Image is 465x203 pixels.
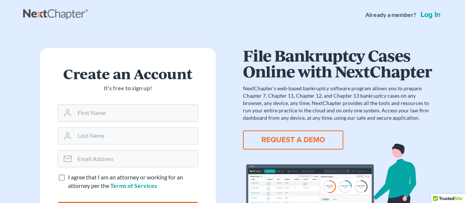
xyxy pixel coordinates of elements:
[243,48,432,79] h1: File Bankruptcy Cases Online with NextChapter
[243,85,432,122] p: NextChapter’s web-based bankruptcy software program allows you to prepare Chapter 7, Chapter 11, ...
[58,84,198,92] p: It’s free to sign up!
[75,128,198,144] input: Last Name
[75,105,198,121] input: First Name
[243,130,343,150] button: REQUEST A DEMO
[68,174,183,189] span: I agree that I am an attorney or working for an attorney per the
[419,11,442,18] a: Log in
[75,151,198,167] input: Email Address
[110,182,157,189] a: Terms of Services
[365,11,416,19] strong: Already a member?
[58,66,198,81] h2: Create an Account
